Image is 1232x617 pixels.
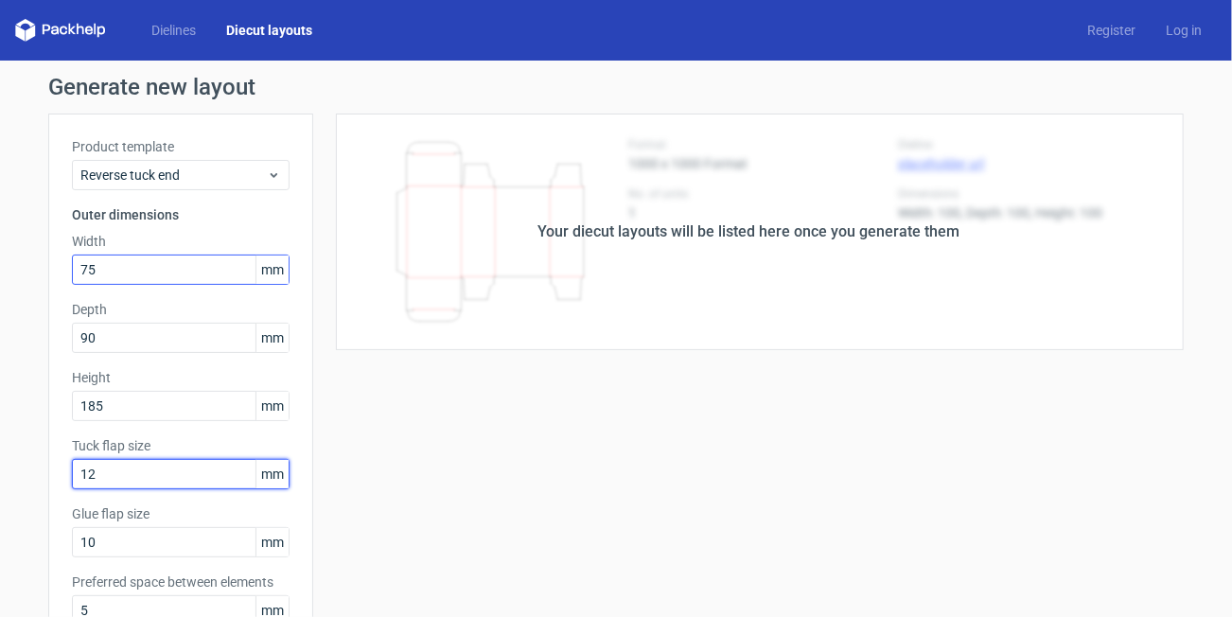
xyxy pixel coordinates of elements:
span: mm [255,392,289,420]
span: mm [255,528,289,556]
label: Product template [72,137,290,156]
h1: Generate new layout [48,76,1184,98]
span: mm [255,460,289,488]
span: Reverse tuck end [80,166,267,185]
label: Depth [72,300,290,319]
label: Preferred space between elements [72,573,290,591]
label: Tuck flap size [72,436,290,455]
a: Register [1072,21,1151,40]
a: Diecut layouts [211,21,327,40]
span: mm [255,324,289,352]
a: Dielines [136,21,211,40]
a: Log in [1151,21,1217,40]
label: Width [72,232,290,251]
label: Height [72,368,290,387]
span: mm [255,256,289,284]
label: Glue flap size [72,504,290,523]
div: Your diecut layouts will be listed here once you generate them [537,220,959,243]
h3: Outer dimensions [72,205,290,224]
